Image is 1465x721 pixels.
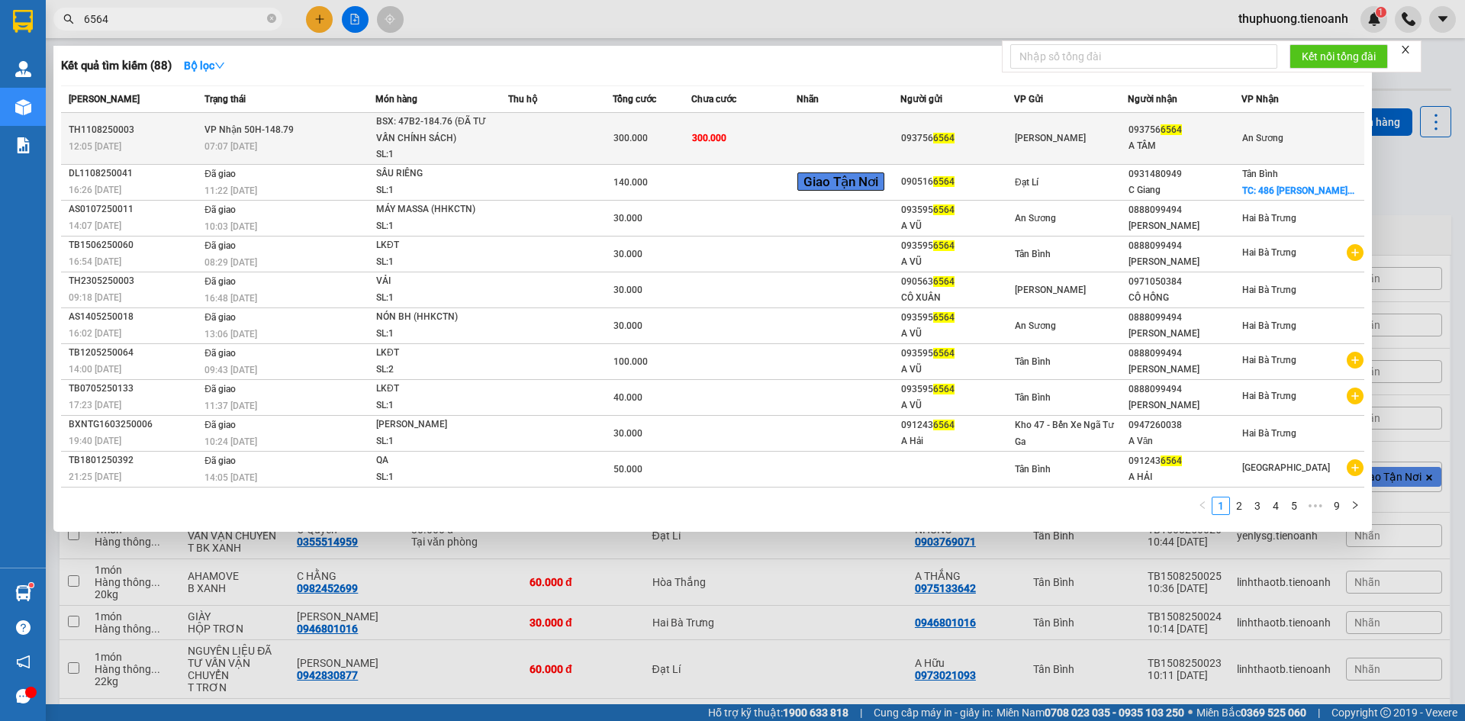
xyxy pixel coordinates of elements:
span: [GEOGRAPHIC_DATA] [1242,462,1330,473]
div: SẦU RIÊNG [376,166,491,182]
span: 21:25 [DATE] [69,472,121,482]
span: An Sương [1015,213,1056,224]
div: 0971050384 [1129,274,1241,290]
span: 09:43 [DATE] [204,365,257,375]
div: TB1506250060 [69,237,200,253]
a: 3 [1249,497,1266,514]
span: Kết nối tổng đài [1302,48,1376,65]
span: 16:48 [DATE] [204,293,257,304]
div: 093595 [901,346,1013,362]
span: 50.000 [613,464,642,475]
div: A VŨ [901,398,1013,414]
li: 1 [1212,497,1230,515]
span: 6564 [933,240,955,251]
span: 19:40 [DATE] [69,436,121,446]
div: SL: 1 [376,326,491,343]
img: warehouse-icon [15,585,31,601]
div: A Hải [901,433,1013,449]
div: [PERSON_NAME] [1129,398,1241,414]
div: TH1108250003 [69,122,200,138]
span: 14:00 [DATE] [69,364,121,375]
div: 093595 [901,238,1013,254]
div: 090516 [901,174,1013,190]
span: Hai Bà Trưng [1242,320,1296,331]
div: VẢI [376,273,491,290]
div: A VŨ [901,218,1013,234]
span: Món hàng [375,94,417,105]
span: Người nhận [1128,94,1177,105]
span: 17:23 [DATE] [69,400,121,410]
div: 091243 [1129,453,1241,469]
div: 091243 [901,417,1013,433]
span: 100.000 [613,356,648,367]
span: plus-circle [1347,244,1364,261]
div: 093595 [901,381,1013,398]
div: 093756 [1129,122,1241,138]
div: SL: 1 [376,469,491,486]
span: 6564 [933,348,955,359]
span: plus-circle [1347,352,1364,369]
div: CÔ HỒNG [1129,290,1241,306]
span: Giao Tận Nơi [797,172,884,191]
span: question-circle [16,620,31,635]
div: NÓN BH (HHKCTN) [376,309,491,326]
button: Bộ lọcdown [172,53,237,78]
span: 16:54 [DATE] [69,256,121,267]
div: [PERSON_NAME] [1129,362,1241,378]
div: MÁY MASSA (HHKCTN) [376,201,491,218]
a: 4 [1267,497,1284,514]
span: 40.000 [613,392,642,403]
span: 300.000 [692,133,726,143]
li: 3 [1248,497,1267,515]
div: C Giang [1129,182,1241,198]
span: 10:03 [DATE] [204,221,257,232]
span: down [214,60,225,71]
li: 4 [1267,497,1285,515]
div: SL: 1 [376,146,491,163]
span: VP Nhận [1241,94,1279,105]
span: 30.000 [613,213,642,224]
span: 14:05 [DATE] [204,472,257,483]
li: Previous Page [1193,497,1212,515]
div: [PERSON_NAME] [1129,254,1241,270]
a: 1 [1212,497,1229,514]
li: 9 [1328,497,1346,515]
span: 6564 [933,276,955,287]
span: 300.000 [613,133,648,143]
img: warehouse-icon [15,61,31,77]
li: 2 [1230,497,1248,515]
span: 30.000 [613,249,642,259]
span: search [63,14,74,24]
div: 0888099494 [1129,238,1241,254]
span: Tân Bình [1242,169,1278,179]
div: TB1801250392 [69,452,200,468]
span: Tân Bình [1015,356,1051,367]
div: TH2305250003 [69,273,200,289]
li: Next Page [1346,497,1364,515]
span: notification [16,655,31,669]
span: left [1198,501,1207,510]
div: 0888099494 [1129,310,1241,326]
button: right [1346,497,1364,515]
span: 6564 [933,384,955,394]
div: SL: 1 [376,433,491,450]
div: 093595 [901,310,1013,326]
div: SL: 1 [376,254,491,271]
div: SL: 1 [376,398,491,414]
span: Hai Bà Trưng [1242,428,1296,439]
div: A Văn [1129,433,1241,449]
img: warehouse-icon [15,99,31,115]
span: [PERSON_NAME] [69,94,140,105]
div: SL: 1 [376,182,491,199]
div: AS0107250011 [69,201,200,217]
button: left [1193,497,1212,515]
sup: 1 [29,583,34,587]
span: Hai Bà Trưng [1242,391,1296,401]
div: 0931480949 [1129,166,1241,182]
span: Đã giao [204,348,236,359]
div: 0888099494 [1129,346,1241,362]
span: VP Nhận 50H-148.79 [204,124,294,135]
span: Người gửi [900,94,942,105]
span: right [1351,501,1360,510]
span: Đã giao [204,169,236,179]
